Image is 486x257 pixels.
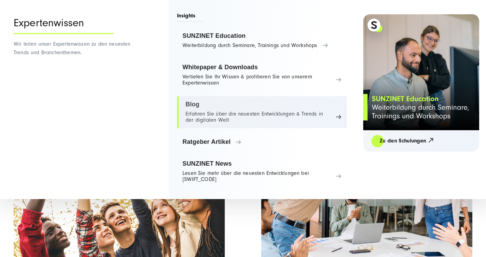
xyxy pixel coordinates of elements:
span: Insights [177,12,204,22]
a: SUNZINET Education Weiterbildung durch Seminare, Trainings und Workshops [177,28,347,54]
span: Ratgeber Artikel [182,138,341,145]
div: Expertenwissen [14,17,114,34]
img: Full service Digitalagentur SUNZINET - SUNZINET Education [363,14,479,130]
a: Ratgeber Artikel [177,134,347,150]
a: SUNZINET News Lesen Sie mehr über die neuesten Entwicklungen bei [SWIFT_CODE] [177,155,347,187]
a: Whitepaper & Downloads Vertiefen Sie Ihr Wissen & profitieren Sie von unserem Expertenwissen [177,59,347,91]
a: Blog Erfahren Sie über die neuesten Entwicklungen & Trends in der digitalen Welt [177,96,347,128]
a: Zu den Schulungen 🡥 [371,137,442,145]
